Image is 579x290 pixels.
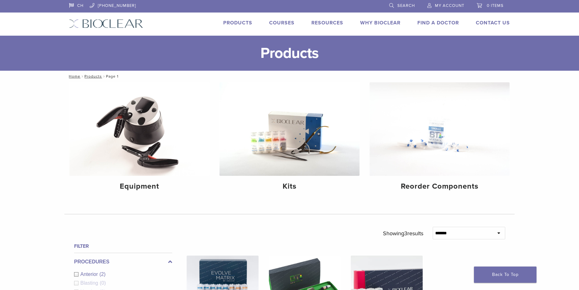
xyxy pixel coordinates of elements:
span: Anterior [80,272,99,277]
a: Courses [269,20,295,26]
span: / [80,75,84,78]
a: Reorder Components [370,82,510,196]
img: Bioclear [69,19,143,28]
img: Equipment [69,82,209,176]
a: Kits [219,82,360,196]
nav: Page 1 [64,71,515,82]
span: / [102,75,106,78]
p: Showing results [383,227,423,240]
a: Equipment [69,82,209,196]
img: Kits [219,82,360,176]
span: 3 [404,230,407,237]
label: Procedures [74,258,172,266]
span: (2) [99,272,106,277]
a: Products [84,74,102,79]
span: My Account [435,3,464,8]
span: Blasting [80,280,100,286]
span: (0) [100,280,106,286]
a: Home [67,74,80,79]
a: Contact Us [476,20,510,26]
a: Why Bioclear [360,20,400,26]
h4: Equipment [74,181,204,192]
a: Resources [311,20,343,26]
a: Back To Top [474,267,536,283]
h4: Kits [224,181,355,192]
span: 0 items [487,3,504,8]
h4: Reorder Components [375,181,505,192]
a: Products [223,20,252,26]
img: Reorder Components [370,82,510,176]
span: Search [397,3,415,8]
a: Find A Doctor [417,20,459,26]
h4: Filter [74,242,172,250]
